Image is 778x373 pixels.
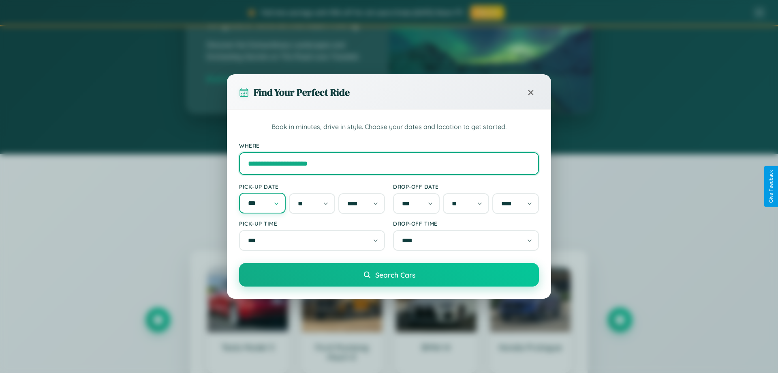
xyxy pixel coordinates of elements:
[239,122,539,132] p: Book in minutes, drive in style. Choose your dates and location to get started.
[254,86,350,99] h3: Find Your Perfect Ride
[393,183,539,190] label: Drop-off Date
[239,263,539,287] button: Search Cars
[239,220,385,227] label: Pick-up Time
[393,220,539,227] label: Drop-off Time
[239,142,539,149] label: Where
[239,183,385,190] label: Pick-up Date
[375,270,415,279] span: Search Cars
